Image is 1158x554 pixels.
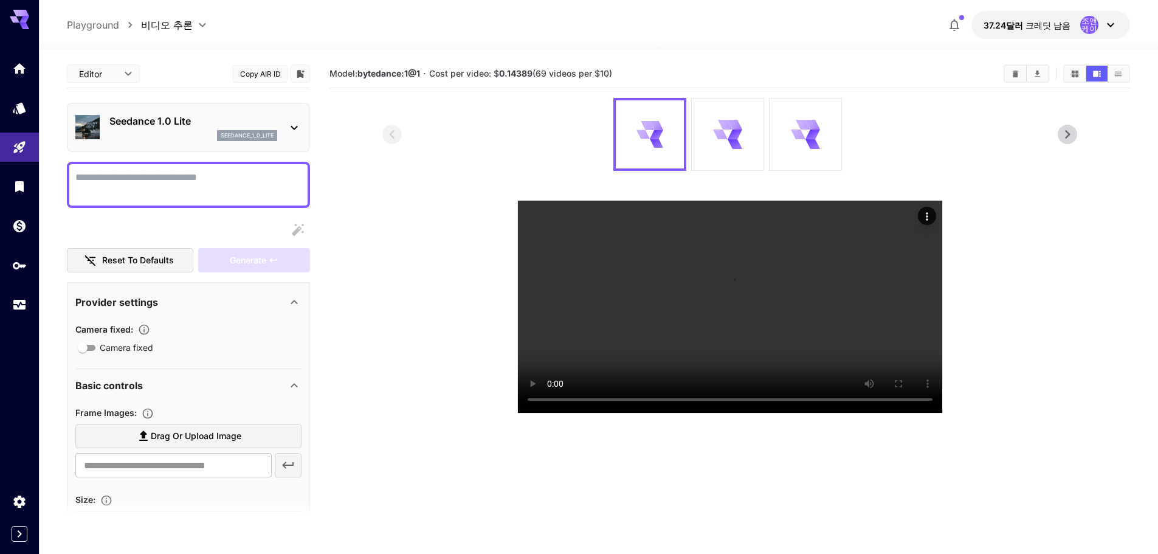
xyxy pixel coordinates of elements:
[221,131,274,140] p: seedance_1_0_lite
[95,494,117,507] button: Adjust the dimensions of the generated image by specifying its width and height in pixels, or sel...
[357,68,420,78] b: bytedance:1@1
[1005,66,1026,81] button: Clear videos
[499,68,532,78] b: 0.14389
[75,407,137,418] span: Frame Images :
[51,20,72,29] font: 4.0.24
[12,494,27,509] div: 설정
[1027,66,1048,81] button: Download All
[295,66,306,81] button: Add to library
[34,20,51,29] font: 버전
[918,207,936,225] div: Actions
[19,33,29,44] img: website_grey.svg
[12,218,27,234] div: 지갑
[75,288,302,317] div: Provider settings
[1025,20,1070,30] font: 크레딧 남음
[67,18,141,32] nav: 빵가루
[1086,66,1108,81] button: Show videos in video view
[32,33,84,43] font: 도메인: [URL]
[1063,64,1130,83] div: Show videos in grid viewShow videos in video viewShow videos in list view
[75,494,95,505] span: Size :
[58,74,98,83] font: 도메인 개요
[75,378,143,393] p: Basic controls
[12,297,27,313] div: 용법
[75,324,133,334] span: Camera fixed :
[12,100,27,116] div: 모델
[67,248,193,273] button: Reset to defaults
[12,61,27,76] div: 집
[141,19,193,31] font: 비디오 추론
[429,68,612,78] span: Cost per video: $ (69 videos per $10)
[140,74,197,83] font: 트래픽별 키워드
[127,73,137,83] img: tab_keywords_by_traffic_grey.svg
[75,295,158,310] p: Provider settings
[984,20,1023,30] font: 37.24달러
[79,68,117,80] span: Editor
[19,19,29,30] img: logo_orange.svg
[1064,66,1086,81] button: Show videos in grid view
[137,407,159,420] button: Upload frame images.
[1004,64,1049,83] div: Clear videosDownload All
[423,66,426,81] p: ·
[12,136,27,151] div: 운동장
[100,341,153,354] span: Camera fixed
[75,424,302,449] label: Drag or upload image
[329,68,420,78] span: Model:
[1108,66,1129,81] button: Show videos in list view
[151,429,241,444] span: Drag or upload image
[109,114,277,128] p: Seedance 1.0 Lite
[67,18,119,32] a: Playground
[971,11,1130,39] button: 37.2368달러조앤케이
[1081,16,1097,33] font: 조앤케이
[233,65,288,83] button: Copy AIR ID
[984,19,1070,32] div: 37.2368달러
[75,371,302,400] div: Basic controls
[75,109,302,146] div: Seedance 1.0 Liteseedance_1_0_lite
[12,526,27,542] button: 사이드바 접기
[44,73,54,83] img: tab_domain_overview_orange.svg
[12,179,27,194] div: 도서관
[12,258,27,273] div: API 키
